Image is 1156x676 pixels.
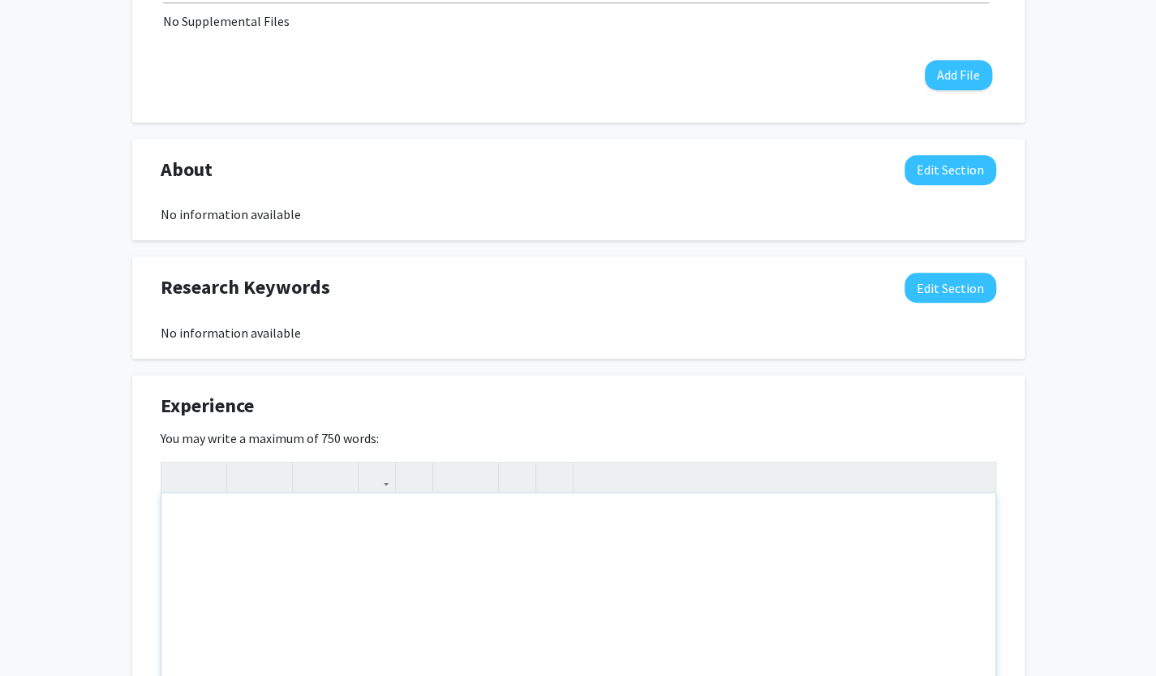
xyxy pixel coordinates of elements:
div: No information available [161,205,996,224]
button: Undo (Ctrl + Z) [165,463,194,491]
button: Subscript [325,463,354,491]
button: Superscript [297,463,325,491]
button: Ordered list [466,463,494,491]
div: No Supplemental Files [163,11,994,31]
button: Redo (Ctrl + Y) [194,463,222,491]
button: Edit Research Keywords [905,273,996,303]
span: Research Keywords [161,273,330,302]
button: Edit About [905,155,996,185]
span: Experience [161,391,254,420]
button: Emphasis (Ctrl + I) [260,463,288,491]
iframe: Chat [12,603,69,664]
span: About [161,155,213,184]
button: Strong (Ctrl + B) [231,463,260,491]
div: No information available [161,323,996,342]
button: Add File [925,60,992,90]
button: Fullscreen [963,463,991,491]
button: Link [363,463,391,491]
label: You may write a maximum of 750 words: [161,428,379,448]
button: Insert horizontal rule [540,463,569,491]
button: Insert Image [400,463,428,491]
button: Unordered list [437,463,466,491]
button: Remove format [503,463,531,491]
